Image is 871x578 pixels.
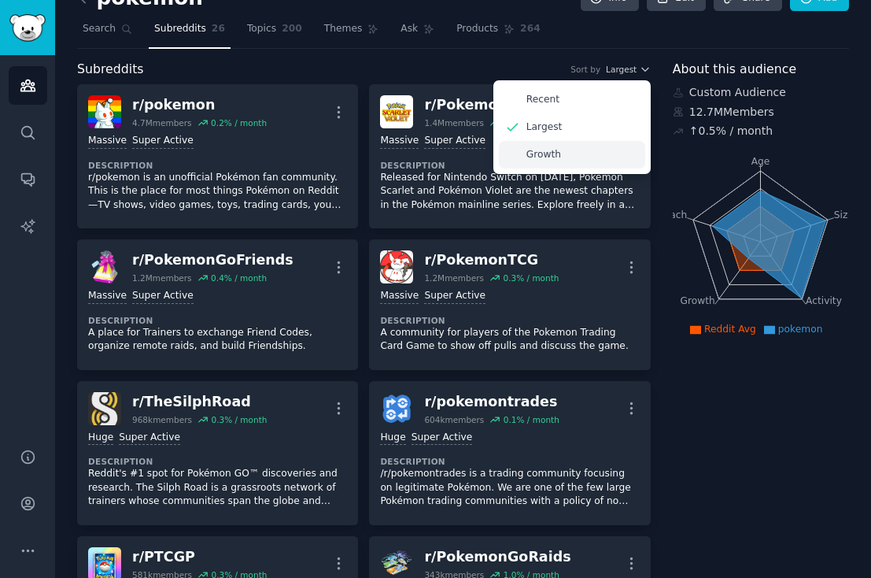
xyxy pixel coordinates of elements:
[424,250,559,270] div: r/ PokemonTCG
[380,467,639,509] p: /r/pokemontrades is a trading community focusing on legitimate Pokémon. We are one of the few lar...
[526,148,561,162] p: Growth
[88,456,347,467] dt: Description
[149,17,231,49] a: Subreddits26
[673,60,796,80] span: About this audience
[132,414,192,425] div: 968k members
[570,64,600,75] div: Sort by
[132,95,267,115] div: r/ pokemon
[88,95,121,128] img: pokemon
[242,17,308,49] a: Topics200
[451,17,545,49] a: Products264
[132,392,267,412] div: r/ TheSilphRoad
[380,134,419,149] div: Massive
[88,134,127,149] div: Massive
[77,239,358,370] a: PokemonGoFriendsr/PokemonGoFriends1.2Mmembers0.4% / monthMassiveSuper ActiveDescriptionA place fo...
[424,392,559,412] div: r/ pokemontrades
[380,160,639,171] dt: Description
[132,272,192,283] div: 1.2M members
[77,381,358,525] a: TheSilphRoadr/TheSilphRoad968kmembers0.3% / monthHugeSuper ActiveDescriptionReddit's #1 spot for ...
[833,209,853,220] tspan: Size
[369,239,650,370] a: PokemonTCGr/PokemonTCG1.2Mmembers0.3% / monthMassiveSuper ActiveDescriptionA community for player...
[369,381,650,525] a: pokemontradesr/pokemontrades604kmembers0.1% / monthHugeSuper ActiveDescription/r/pokemontrades is...
[412,431,473,446] div: Super Active
[456,22,498,36] span: Products
[319,17,385,49] a: Themes
[395,17,440,49] a: Ask
[680,295,714,306] tspan: Growth
[424,547,570,567] div: r/ PokemonGoRaids
[154,22,206,36] span: Subreddits
[132,117,192,128] div: 4.7M members
[704,324,756,335] span: Reddit Avg
[132,289,194,304] div: Super Active
[88,160,347,171] dt: Description
[88,250,121,283] img: PokemonGoFriends
[673,84,849,101] div: Custom Audience
[424,95,607,115] div: r/ PokemonScarletViolet
[247,22,276,36] span: Topics
[380,171,639,213] p: Released for Nintendo Switch on [DATE], Pokémon Scarlet and Pokémon Violet are the newest chapter...
[424,117,484,128] div: 1.4M members
[504,414,559,425] div: 0.1 % / month
[88,467,347,509] p: Reddit's #1 spot for Pokémon GO™ discoveries and research. The Silph Road is a grassroots network...
[380,95,413,128] img: PokemonScarletViolet
[88,392,121,425] img: TheSilphRoad
[606,64,637,75] span: Largest
[132,547,267,567] div: r/ PTCGP
[380,289,419,304] div: Massive
[369,84,650,228] a: PokemonScarletVioletr/PokemonScarletViolet1.4Mmembers0.2% / monthMassiveSuper ActiveDescriptionRe...
[77,17,138,49] a: Search
[77,84,358,228] a: pokemonr/pokemon4.7Mmembers0.2% / monthMassiveSuper ActiveDescriptionr/pokemon is an unofficial P...
[606,64,651,75] button: Largest
[212,22,225,36] span: 26
[88,171,347,213] p: r/pokemon is an unofficial Pokémon fan community. This is the place for most things Pokémon on Re...
[77,60,144,80] span: Subreddits
[503,272,559,283] div: 0.3 % / month
[380,250,413,283] img: PokemonTCG
[380,392,413,425] img: pokemontrades
[689,123,773,139] div: ↑ 0.5 % / month
[806,295,842,306] tspan: Activity
[778,324,823,335] span: pokemon
[380,326,639,354] p: A community for players of the Pokemon Trading Card Game to show off pulls and discuss the game.
[380,431,405,446] div: Huge
[132,250,293,270] div: r/ PokemonGoFriends
[9,14,46,42] img: GummySearch logo
[211,117,267,128] div: 0.2 % / month
[324,22,363,36] span: Themes
[132,134,194,149] div: Super Active
[88,315,347,326] dt: Description
[751,156,770,167] tspan: Age
[83,22,116,36] span: Search
[211,272,267,283] div: 0.4 % / month
[424,289,485,304] div: Super Active
[211,414,267,425] div: 0.3 % / month
[88,326,347,354] p: A place for Trainers to exchange Friend Codes, organize remote raids, and build Friendships.
[424,272,484,283] div: 1.2M members
[424,134,485,149] div: Super Active
[380,456,639,467] dt: Description
[282,22,302,36] span: 200
[658,209,688,220] tspan: Reach
[88,431,113,446] div: Huge
[424,414,484,425] div: 604k members
[400,22,418,36] span: Ask
[520,22,541,36] span: 264
[119,431,180,446] div: Super Active
[673,104,849,120] div: 12.7M Members
[526,120,563,135] p: Largest
[88,289,127,304] div: Massive
[380,315,639,326] dt: Description
[526,93,559,107] p: Recent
